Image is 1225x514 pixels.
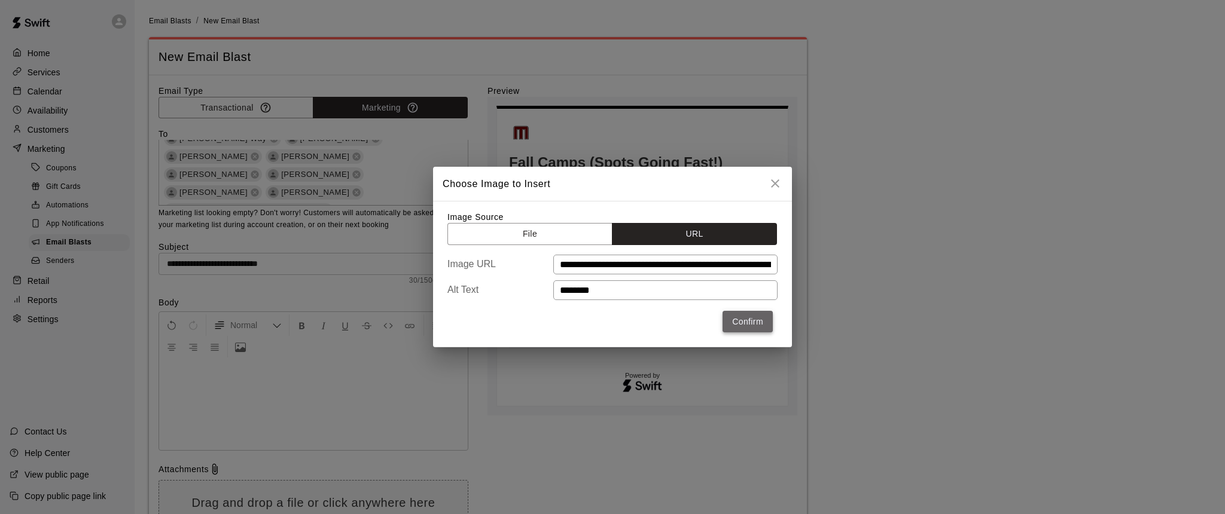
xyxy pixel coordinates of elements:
[447,259,553,270] label: Image URL
[763,172,787,195] button: close
[723,311,773,333] button: Confirm
[447,212,504,222] label: Image Source
[447,223,612,245] button: File
[612,223,777,245] button: URL
[433,167,792,201] h2: Choose Image to Insert
[447,284,553,295] label: Alt Text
